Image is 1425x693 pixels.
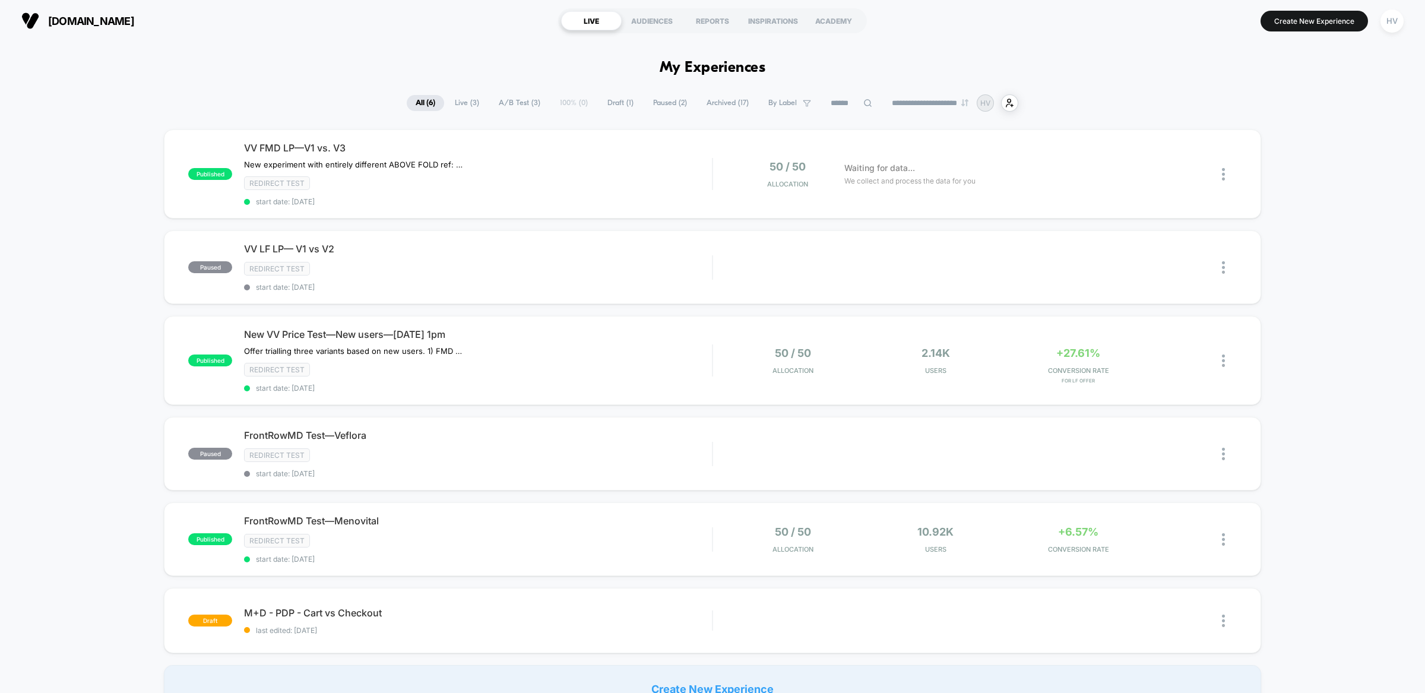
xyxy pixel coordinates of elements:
[803,11,864,30] div: ACADEMY
[244,328,712,340] span: New VV Price Test—New users—[DATE] 1pm
[21,12,39,30] img: Visually logo
[244,429,712,441] span: FrontRowMD Test—Veflora
[772,366,813,375] span: Allocation
[660,59,766,77] h1: My Experiences
[188,355,232,366] span: published
[1222,261,1225,274] img: close
[775,347,811,359] span: 50 / 50
[244,346,464,356] span: Offer trialling three variants based on new users. 1) FMD (existing product with FrontrowMD badge...
[1010,378,1147,384] span: for LF Offer
[48,15,134,27] span: [DOMAIN_NAME]
[1056,347,1100,359] span: +27.61%
[767,180,808,188] span: Allocation
[244,626,712,635] span: last edited: [DATE]
[18,11,138,30] button: [DOMAIN_NAME]
[844,162,915,175] span: Waiting for data...
[407,95,444,111] span: All ( 6 )
[775,526,811,538] span: 50 / 50
[244,176,310,190] span: Redirect Test
[188,448,232,460] span: paused
[490,95,549,111] span: A/B Test ( 3 )
[867,545,1004,553] span: Users
[188,615,232,626] span: draft
[244,363,310,376] span: Redirect Test
[244,262,310,276] span: Redirect Test
[244,607,712,619] span: M+D - PDP - Cart vs Checkout
[921,347,950,359] span: 2.14k
[244,555,712,564] span: start date: [DATE]
[1380,10,1404,33] div: HV
[244,283,712,292] span: start date: [DATE]
[1222,448,1225,460] img: close
[772,545,813,553] span: Allocation
[768,99,797,107] span: By Label
[622,11,682,30] div: AUDIENCES
[244,515,712,527] span: FrontRowMD Test—Menovital
[244,197,712,206] span: start date: [DATE]
[188,261,232,273] span: paused
[682,11,743,30] div: REPORTS
[244,142,712,154] span: VV FMD LP—V1 vs. V3
[980,99,990,107] p: HV
[188,168,232,180] span: published
[244,243,712,255] span: VV LF LP— V1 vs V2
[1222,533,1225,546] img: close
[867,366,1004,375] span: Users
[1058,526,1098,538] span: +6.57%
[917,526,954,538] span: 10.92k
[1010,366,1147,375] span: CONVERSION RATE
[698,95,758,111] span: Archived ( 17 )
[244,448,310,462] span: Redirect Test
[644,95,696,111] span: Paused ( 2 )
[1010,545,1147,553] span: CONVERSION RATE
[244,469,712,478] span: start date: [DATE]
[561,11,622,30] div: LIVE
[446,95,488,111] span: Live ( 3 )
[1261,11,1368,31] button: Create New Experience
[598,95,642,111] span: Draft ( 1 )
[769,160,806,173] span: 50 / 50
[1222,355,1225,367] img: close
[844,175,976,186] span: We collect and process the data for you
[1222,168,1225,181] img: close
[244,534,310,548] span: Redirect Test
[961,99,968,106] img: end
[244,160,464,169] span: New experiment with entirely different ABOVE FOLD ref: Notion 'New LP Build - [DATE]' — Versus or...
[1222,615,1225,627] img: close
[244,384,712,393] span: start date: [DATE]
[188,533,232,545] span: published
[743,11,803,30] div: INSPIRATIONS
[1377,9,1407,33] button: HV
